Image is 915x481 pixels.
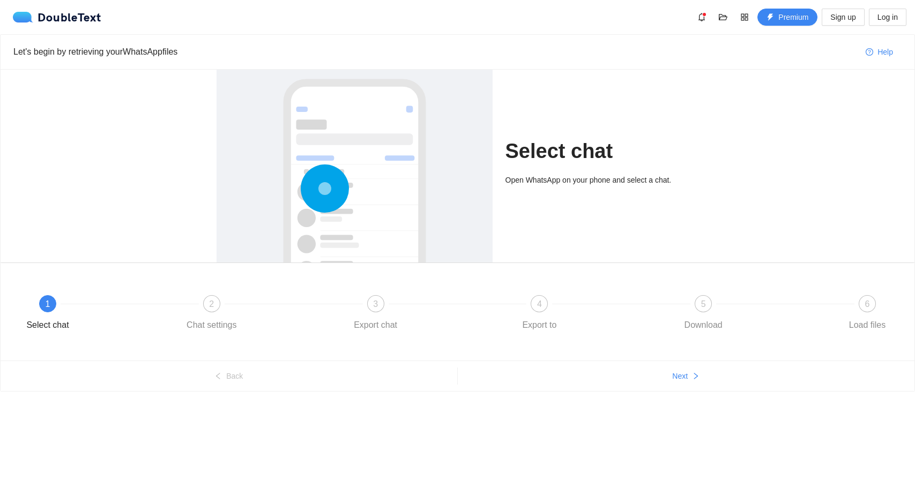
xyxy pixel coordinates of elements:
[13,45,857,58] div: Let's begin by retrieving your WhatsApp files
[672,370,688,382] span: Next
[17,295,181,334] div: 1Select chat
[877,46,893,58] span: Help
[836,295,898,334] div: 6Load files
[849,317,886,334] div: Load files
[537,299,542,309] span: 4
[778,11,808,23] span: Premium
[869,9,906,26] button: Log in
[822,9,864,26] button: Sign up
[505,139,699,164] h1: Select chat
[46,299,50,309] span: 1
[458,367,915,385] button: Nextright
[693,9,710,26] button: bell
[26,317,69,334] div: Select chat
[1,367,457,385] button: leftBack
[209,299,214,309] span: 2
[522,317,556,334] div: Export to
[737,13,753,21] span: appstore
[505,174,699,186] div: Open WhatsApp on your phone and select a chat.
[694,13,710,21] span: bell
[767,13,774,22] span: thunderbolt
[672,295,836,334] div: 5Download
[830,11,856,23] span: Sign up
[187,317,236,334] div: Chat settings
[877,11,898,23] span: Log in
[701,299,706,309] span: 5
[857,43,902,61] button: question-circleHelp
[13,12,101,22] div: DoubleText
[685,317,723,334] div: Download
[715,13,731,21] span: folder-open
[181,295,345,334] div: 2Chat settings
[354,317,397,334] div: Export chat
[345,295,509,334] div: 3Export chat
[13,12,38,22] img: logo
[13,12,101,22] a: logoDoubleText
[692,372,700,381] span: right
[508,295,672,334] div: 4Export to
[866,48,873,57] span: question-circle
[757,9,817,26] button: thunderboltPremium
[865,299,870,309] span: 6
[715,9,732,26] button: folder-open
[373,299,378,309] span: 3
[736,9,753,26] button: appstore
